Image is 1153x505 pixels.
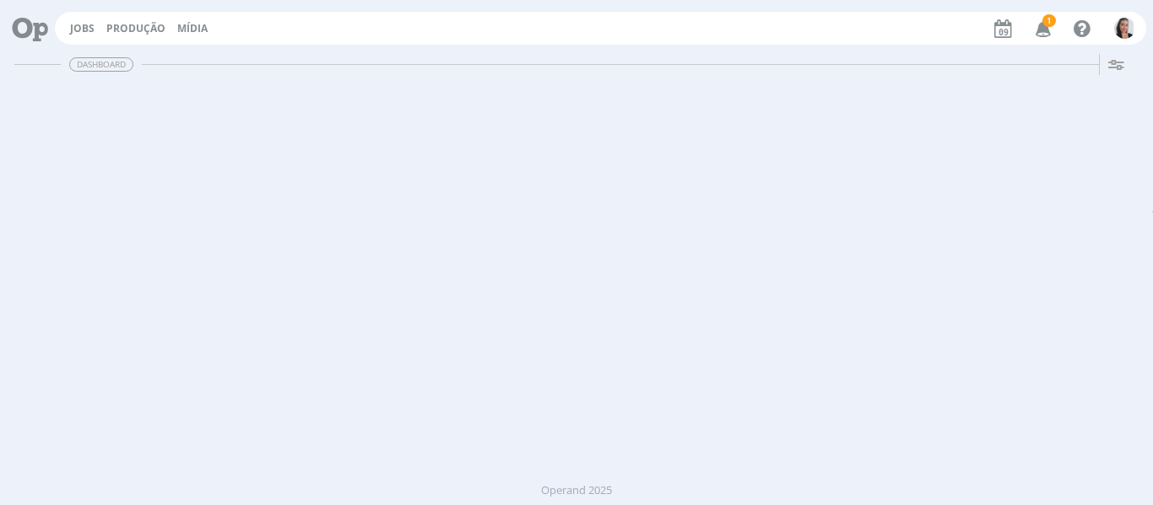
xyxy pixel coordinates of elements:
[106,21,165,35] a: Produção
[177,21,208,35] a: Mídia
[101,22,171,35] button: Produção
[172,22,213,35] button: Mídia
[1025,13,1059,44] button: 1
[65,22,100,35] button: Jobs
[1042,14,1056,27] span: 1
[69,57,133,72] span: Dashboard
[70,21,95,35] a: Jobs
[1113,13,1136,43] button: C
[1114,18,1135,39] img: C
